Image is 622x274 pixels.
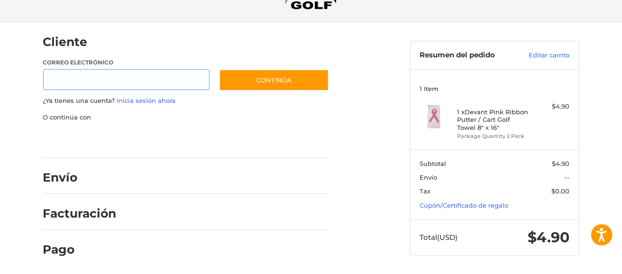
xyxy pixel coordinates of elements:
h2: Cliente [43,35,99,49]
iframe: PayPal-paypal [40,131,111,148]
span: Total (USD) [420,233,457,242]
h3: 1 Item [420,85,569,92]
span: $0.00 [551,187,569,195]
li: Package Quantity 2 Pack [457,132,530,140]
button: Continúa [219,69,329,91]
span: -- [565,174,569,181]
iframe: PayPal-paylater [120,131,192,148]
span: Tax [420,187,430,195]
iframe: PayPal-venmo [201,131,272,148]
h2: Pago [43,242,99,257]
a: Cupón/Certificado de regalo [420,201,508,209]
p: O continúa con [43,113,329,122]
a: Inicia sesión ahora [117,97,176,104]
p: ¿Ya tienes una cuenta? [43,96,329,106]
span: $4.90 [552,160,569,167]
span: Envío [420,174,437,181]
span: $4.90 [528,228,569,246]
label: Correo electrónico [43,58,210,67]
h4: 1 x Devant Pink Ribbon Putter / Cart Golf Towel 8" x 16" [457,108,530,131]
div: $4.90 [532,102,569,111]
h2: Envío [43,170,99,185]
h2: Facturación [43,206,117,221]
a: Editar carrito [517,51,569,60]
span: Subtotal [420,160,446,167]
h3: Resumen del pedido [420,51,517,60]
